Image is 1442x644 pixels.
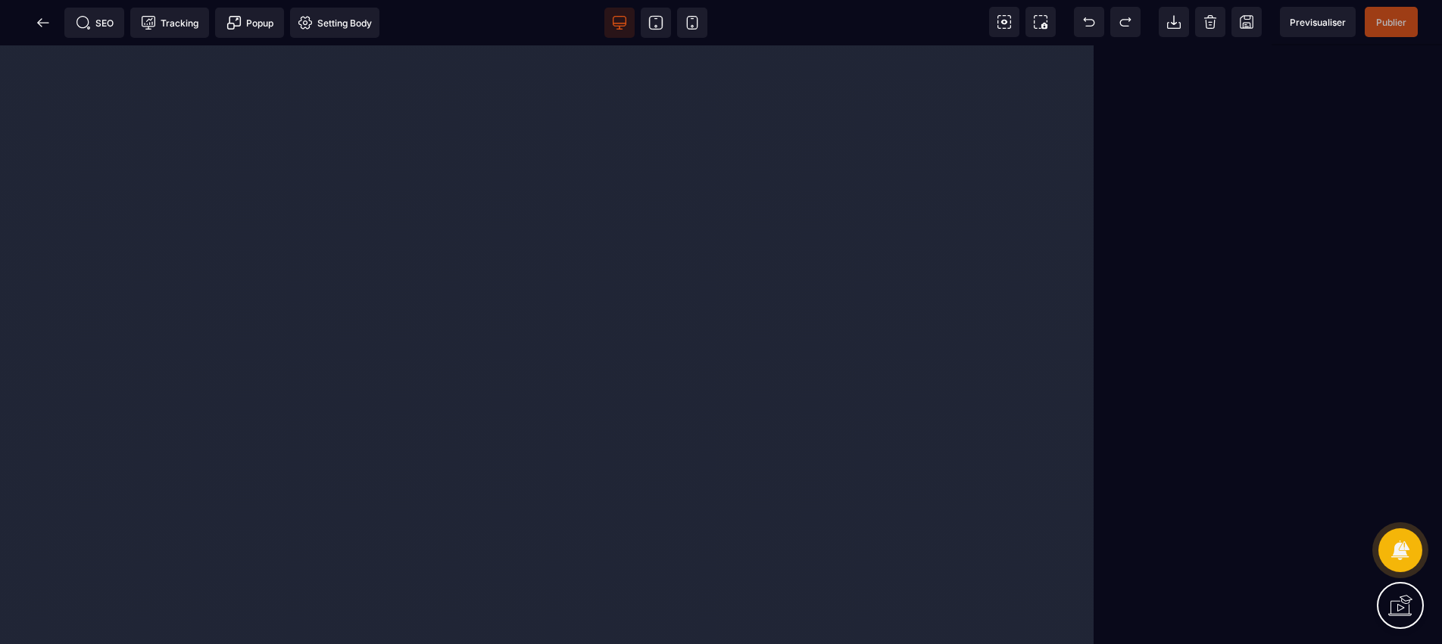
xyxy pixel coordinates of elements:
[1376,17,1406,28] span: Publier
[1290,17,1346,28] span: Previsualiser
[141,15,198,30] span: Tracking
[1280,7,1356,37] span: Preview
[226,15,273,30] span: Popup
[76,15,114,30] span: SEO
[1025,7,1056,37] span: Screenshot
[989,7,1019,37] span: View components
[298,15,372,30] span: Setting Body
